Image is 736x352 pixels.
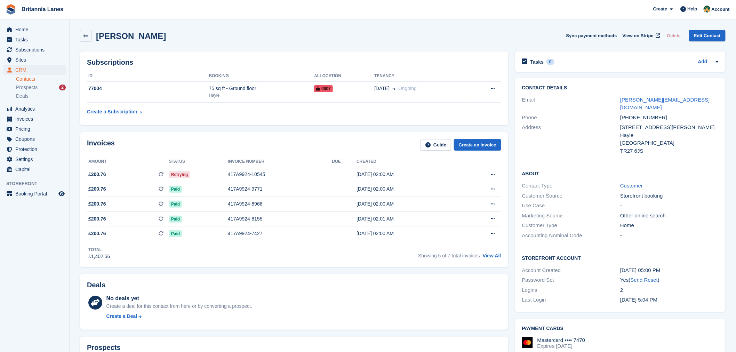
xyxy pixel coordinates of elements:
[620,276,719,284] div: Yes
[3,134,66,144] a: menu
[228,200,332,208] div: 417A9924-8966
[537,343,585,349] div: Expires [DATE]
[664,30,683,41] button: Delete
[15,124,57,134] span: Pricing
[228,185,332,193] div: 417A9924-9771
[209,85,314,92] div: 75 sq ft - Ground floor
[16,93,29,99] span: Deals
[87,281,105,289] h2: Deals
[704,6,711,13] img: Nathan Kellow
[15,45,57,55] span: Subscriptions
[3,114,66,124] a: menu
[88,253,110,260] div: £1,402.56
[332,156,357,167] th: Due
[15,189,57,199] span: Booking Portal
[620,131,719,139] div: Hayle
[522,276,621,284] div: Password Set
[87,71,209,82] th: ID
[357,171,461,178] div: [DATE] 02:00 AM
[631,277,658,283] a: Send Reset
[566,30,617,41] button: Sync payment methods
[620,232,719,240] div: -
[88,215,106,223] span: £200.76
[3,104,66,114] a: menu
[3,165,66,174] a: menu
[620,222,719,230] div: Home
[522,202,621,210] div: Use Case
[96,31,166,41] h2: [PERSON_NAME]
[357,215,461,223] div: [DATE] 02:01 AM
[57,190,66,198] a: Preview store
[522,192,621,200] div: Customer Source
[522,96,621,112] div: Email
[228,215,332,223] div: 417A9924-8155
[620,123,719,131] div: [STREET_ADDRESS][PERSON_NAME]
[3,144,66,154] a: menu
[169,216,182,223] span: Paid
[209,71,314,82] th: Booking
[15,25,57,34] span: Home
[629,277,659,283] span: ( )
[6,4,16,15] img: stora-icon-8386f47178a22dfd0bd8f6a31ec36ba5ce8667c1dd55bd0f319d3a0aa187defe.svg
[357,200,461,208] div: [DATE] 02:00 AM
[15,154,57,164] span: Settings
[15,104,57,114] span: Analytics
[689,30,726,41] a: Edit Contact
[522,296,621,304] div: Last Login
[483,253,501,258] a: View All
[374,71,469,82] th: Tenancy
[87,108,137,115] div: Create a Subscription
[620,139,719,147] div: [GEOGRAPHIC_DATA]
[19,3,66,15] a: Britannia Lanes
[620,202,719,210] div: -
[522,337,533,348] img: Mastercard Logo
[169,171,190,178] span: Retrying
[620,212,719,220] div: Other online search
[15,165,57,174] span: Capital
[15,134,57,144] span: Coupons
[623,32,654,39] span: View on Stripe
[106,303,252,310] div: Create a deal for this contact from here or by converting a prospect.
[357,185,461,193] div: [DATE] 02:00 AM
[620,297,657,303] time: 2025-03-14 17:04:10 UTC
[3,189,66,199] a: menu
[398,86,417,91] span: Ongoing
[522,114,621,122] div: Phone
[88,185,106,193] span: £200.76
[3,154,66,164] a: menu
[87,58,501,66] h2: Subscriptions
[620,30,662,41] a: View on Stripe
[620,147,719,155] div: TR27 6JS
[522,232,621,240] div: Accounting Nominal Code
[87,139,115,151] h2: Invoices
[688,6,697,13] span: Help
[209,92,314,98] div: Hayle
[3,45,66,55] a: menu
[314,85,333,92] span: 0007
[418,253,480,258] span: Showing 5 of 7 total invoices
[3,124,66,134] a: menu
[522,170,719,177] h2: About
[87,344,121,352] h2: Prospects
[620,97,710,111] a: [PERSON_NAME][EMAIL_ADDRESS][DOMAIN_NAME]
[169,156,228,167] th: Status
[421,139,451,151] a: Guide
[88,171,106,178] span: £200.76
[16,84,38,91] span: Prospects
[522,123,621,155] div: Address
[87,156,169,167] th: Amount
[228,171,332,178] div: 417A9924-10545
[169,230,182,237] span: Paid
[59,85,66,90] div: 2
[620,192,719,200] div: Storefront booking
[88,247,110,253] div: Total
[15,114,57,124] span: Invoices
[522,85,719,91] h2: Contact Details
[15,65,57,75] span: CRM
[454,139,501,151] a: Create an Invoice
[15,35,57,45] span: Tasks
[698,58,707,66] a: Add
[522,254,719,261] h2: Storefront Account
[357,230,461,237] div: [DATE] 02:00 AM
[374,85,390,92] span: [DATE]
